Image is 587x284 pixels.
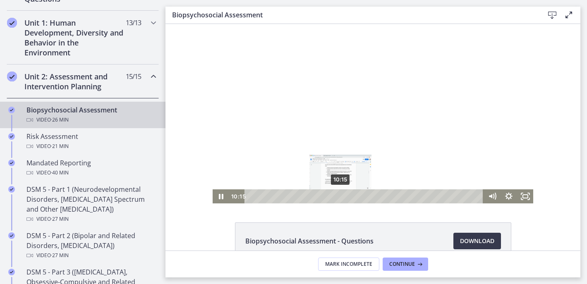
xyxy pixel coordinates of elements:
[8,133,15,140] i: Completed
[165,24,580,203] iframe: Video Lesson
[51,251,69,260] span: · 27 min
[172,10,531,20] h3: Biopsychosocial Assessment
[26,214,156,224] div: Video
[51,141,69,151] span: · 21 min
[325,261,372,267] span: Mark Incomplete
[24,72,125,91] h2: Unit 2: Assessment and Intervention Planning
[24,18,125,57] h2: Unit 1: Human Development, Diversity and Behavior in the Environment
[26,131,156,151] div: Risk Assessment
[383,258,428,271] button: Continue
[26,168,156,178] div: Video
[8,160,15,166] i: Completed
[8,232,15,239] i: Completed
[335,165,351,179] button: Show settings menu
[26,141,156,151] div: Video
[318,258,379,271] button: Mark Incomplete
[26,115,156,125] div: Video
[7,72,17,81] i: Completed
[26,105,156,125] div: Biopsychosocial Assessment
[460,236,494,246] span: Download
[8,107,15,113] i: Completed
[318,165,335,179] button: Mute
[26,158,156,178] div: Mandated Reporting
[453,233,501,249] a: Download
[51,214,69,224] span: · 27 min
[51,168,69,178] span: · 40 min
[26,231,156,260] div: DSM 5 - Part 2 (Bipolar and Related Disorders, [MEDICAL_DATA])
[245,236,374,246] span: Biopsychosocial Assessment - Questions
[51,115,69,125] span: · 26 min
[351,165,368,179] button: Fullscreen
[389,261,415,267] span: Continue
[26,251,156,260] div: Video
[7,18,17,28] i: Completed
[126,72,141,81] span: 15 / 15
[8,269,15,275] i: Completed
[26,184,156,224] div: DSM 5 - Part 1 (Neurodevelopmental Disorders, [MEDICAL_DATA] Spectrum and Other [MEDICAL_DATA])
[126,18,141,28] span: 13 / 13
[8,186,15,193] i: Completed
